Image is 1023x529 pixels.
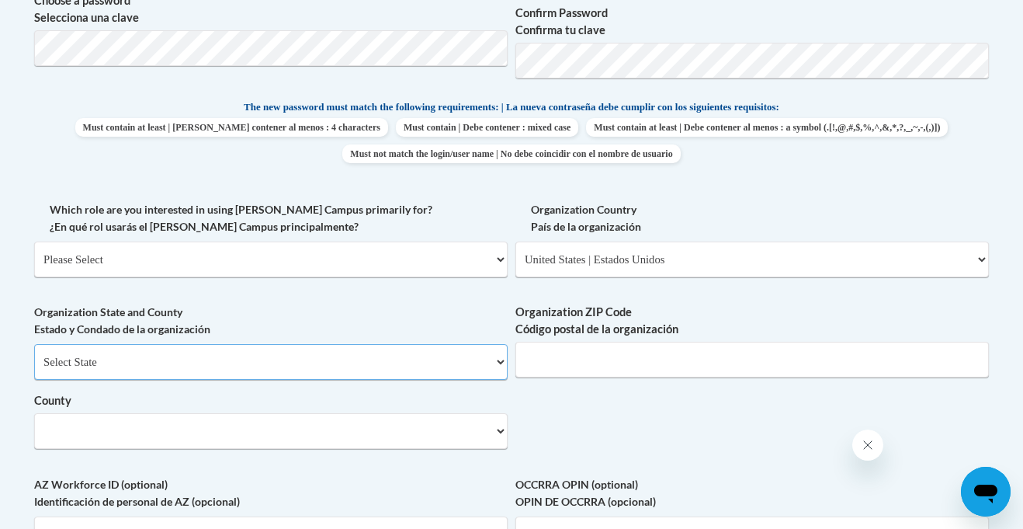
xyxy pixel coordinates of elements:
[852,430,883,461] iframe: Close message
[961,467,1011,517] iframe: Button to launch messaging window
[34,476,508,510] label: AZ Workforce ID (optional) Identificación de personal de AZ (opcional)
[34,392,508,409] label: County
[396,118,578,137] span: Must contain | Debe contener : mixed case
[75,118,388,137] span: Must contain at least | [PERSON_NAME] contener al menos : 4 characters
[515,304,989,338] label: Organization ZIP Code Código postal de la organización
[9,11,126,23] span: Hi. How can we help?
[34,304,508,338] label: Organization State and County Estado y Condado de la organización
[342,144,680,163] span: Must not match the login/user name | No debe coincidir con el nombre de usuario
[586,118,948,137] span: Must contain at least | Debe contener al menos : a symbol (.[!,@,#,$,%,^,&,*,?,_,~,-,(,)])
[515,342,989,378] input: Metadata input
[244,100,779,114] span: The new password must match the following requirements: | La nueva contraseña debe cumplir con lo...
[515,201,989,235] label: Organization Country País de la organización
[515,476,989,510] label: OCCRRA OPIN (optional) OPIN DE OCCRRA (opcional)
[34,201,508,235] label: Which role are you interested in using [PERSON_NAME] Campus primarily for? ¿En qué rol usarás el ...
[515,5,989,39] label: Confirm Password Confirma tu clave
